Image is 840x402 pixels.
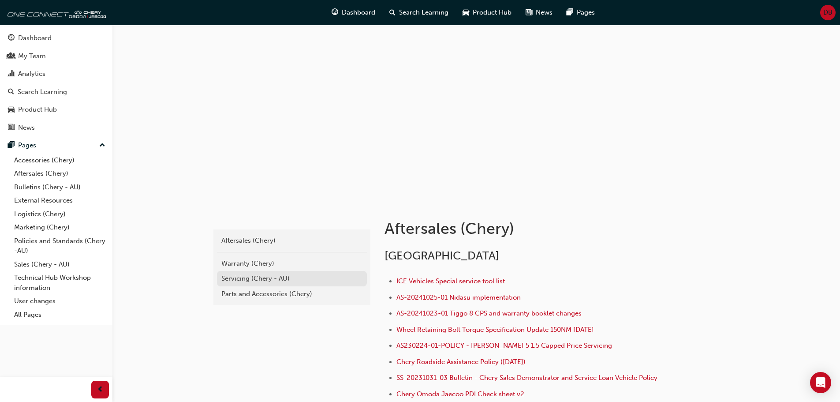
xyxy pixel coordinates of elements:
a: Analytics [4,66,109,82]
a: Logistics (Chery) [11,207,109,221]
span: pages-icon [8,142,15,150]
a: Wheel Retaining Bolt Torque Specification Update 150NM [DATE] [396,326,594,334]
a: Chery Omoda Jaecoo PDI Check sheet v2 [396,390,524,398]
a: Policies and Standards (Chery -AU) [11,234,109,258]
span: pages-icon [567,7,573,18]
a: Aftersales (Chery) [217,233,367,248]
span: Pages [577,8,595,18]
a: AS-20241025-01 Nidasu implementation [396,293,521,301]
span: chart-icon [8,70,15,78]
span: guage-icon [332,7,338,18]
span: search-icon [8,88,14,96]
div: Warranty (Chery) [221,259,362,269]
a: Aftersales (Chery) [11,167,109,180]
a: ICE Vehicles Special service tool list [396,277,505,285]
span: car-icon [463,7,469,18]
div: Dashboard [18,33,52,43]
a: Bulletins (Chery - AU) [11,180,109,194]
div: Product Hub [18,105,57,115]
span: Dashboard [342,8,375,18]
a: Marketing (Chery) [11,221,109,234]
h1: Aftersales (Chery) [385,219,674,238]
span: search-icon [389,7,396,18]
a: Technical Hub Workshop information [11,271,109,294]
a: All Pages [11,308,109,322]
span: DB [823,8,833,18]
a: car-iconProduct Hub [455,4,519,22]
a: Parts and Accessories (Chery) [217,286,367,302]
span: news-icon [8,124,15,132]
a: guage-iconDashboard [325,4,382,22]
a: Search Learning [4,84,109,100]
div: Aftersales (Chery) [221,236,362,246]
a: Warranty (Chery) [217,256,367,271]
a: news-iconNews [519,4,560,22]
a: Sales (Chery - AU) [11,258,109,271]
a: Accessories (Chery) [11,154,109,167]
span: Product Hub [473,8,511,18]
a: pages-iconPages [560,4,602,22]
span: up-icon [99,140,105,151]
button: DB [820,5,836,20]
a: User changes [11,294,109,308]
div: Parts and Accessories (Chery) [221,289,362,299]
a: AS-20241023-01 Tiggo 8 CPS and warranty booklet changes [396,309,582,317]
a: Servicing (Chery - AU) [217,271,367,286]
a: Product Hub [4,101,109,118]
span: guage-icon [8,34,15,42]
span: prev-icon [97,384,104,395]
button: DashboardMy TeamAnalyticsSearch LearningProduct HubNews [4,28,109,137]
a: My Team [4,48,109,64]
a: External Resources [11,194,109,207]
div: Analytics [18,69,45,79]
span: [GEOGRAPHIC_DATA] [385,249,499,263]
span: people-icon [8,53,15,60]
a: Chery Roadside Assistance Policy ([DATE]) [396,358,526,366]
a: Dashboard [4,30,109,46]
img: oneconnect [4,4,106,21]
a: search-iconSearch Learning [382,4,455,22]
div: Search Learning [18,87,67,97]
a: News [4,120,109,136]
a: SS-20231031-03 Bulletin - Chery Sales Demonstrator and Service Loan Vehicle Policy [396,374,657,382]
div: Servicing (Chery - AU) [221,274,362,284]
a: AS230224-01-POLICY - [PERSON_NAME] 5 1.5 Capped Price Servicing [396,342,612,349]
span: News [536,8,553,18]
div: Pages [18,140,36,150]
span: news-icon [526,7,532,18]
span: Search Learning [399,8,448,18]
span: car-icon [8,106,15,114]
div: Open Intercom Messenger [810,372,831,393]
button: Pages [4,137,109,154]
div: News [18,123,35,133]
div: My Team [18,51,46,61]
